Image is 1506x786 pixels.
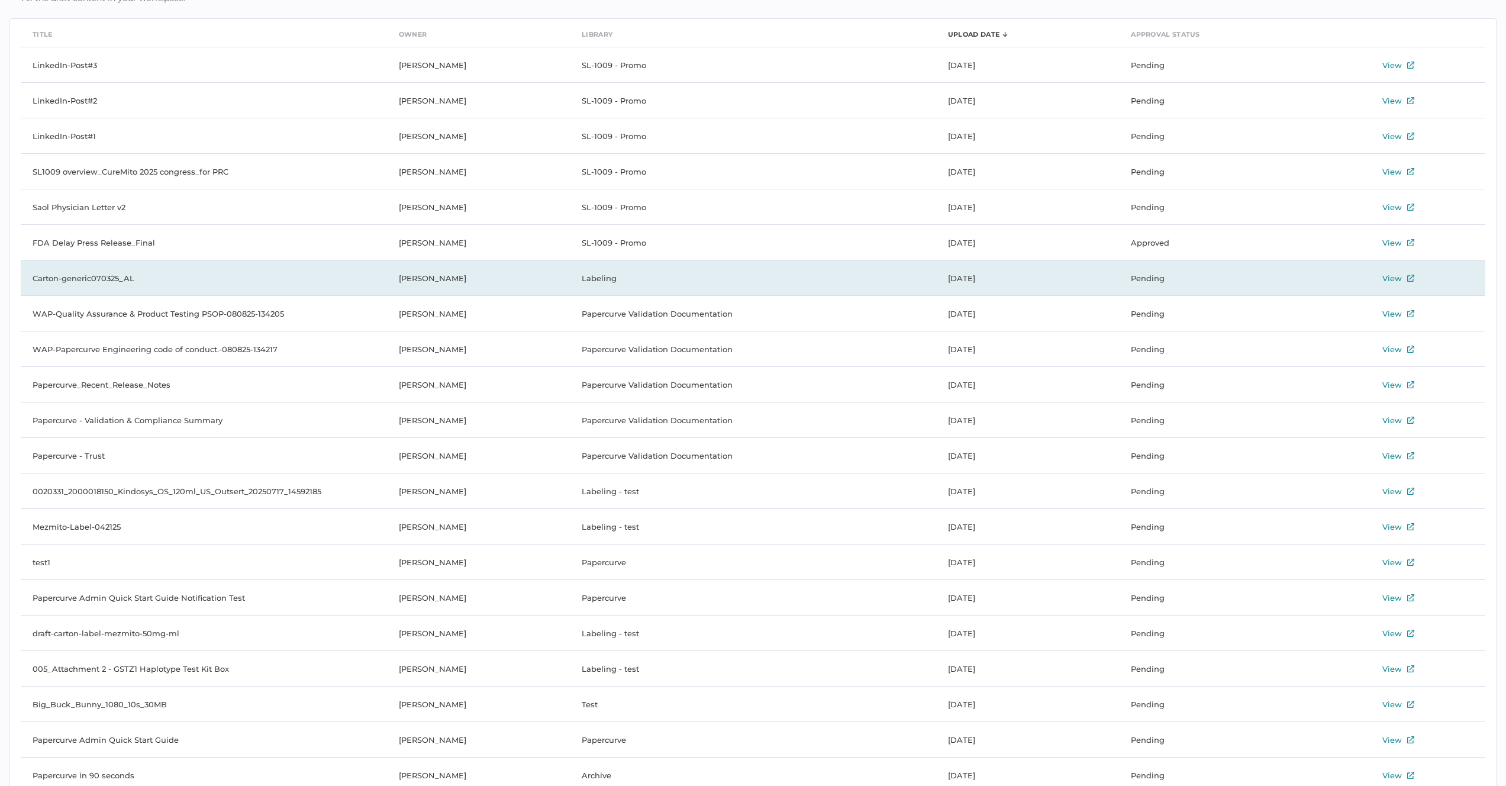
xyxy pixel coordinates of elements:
[387,651,570,687] td: [PERSON_NAME]
[387,47,570,83] td: [PERSON_NAME]
[387,545,570,580] td: [PERSON_NAME]
[387,402,570,438] td: [PERSON_NAME]
[21,509,387,545] td: Mezmito-Label-042125
[387,473,570,509] td: [PERSON_NAME]
[21,83,387,118] td: LinkedIn-Post#2
[936,367,1119,402] td: [DATE]
[1407,239,1414,246] img: external-link-icon.7ec190a1.svg
[1382,342,1402,356] div: View
[1407,97,1414,104] img: external-link-icon.7ec190a1.svg
[1382,662,1402,676] div: View
[936,687,1119,722] td: [DATE]
[936,296,1119,331] td: [DATE]
[387,722,570,758] td: [PERSON_NAME]
[21,154,387,189] td: SL1009 overview_CureMito 2025 congress_for PRC
[570,473,936,509] td: Labeling - test
[387,118,570,154] td: [PERSON_NAME]
[1407,772,1414,779] img: external-link-icon.7ec190a1.svg
[1119,225,1302,260] td: Approved
[1407,346,1414,353] img: external-link-icon.7ec190a1.svg
[21,402,387,438] td: Papercurve - Validation & Compliance Summary
[948,28,999,41] div: Upload Date
[387,616,570,651] td: [PERSON_NAME]
[570,118,936,154] td: SL-1009 - Promo
[1407,310,1414,317] img: external-link-icon.7ec190a1.svg
[1382,555,1402,569] div: View
[387,367,570,402] td: [PERSON_NAME]
[1407,630,1414,637] img: external-link-icon.7ec190a1.svg
[387,189,570,225] td: [PERSON_NAME]
[1119,545,1302,580] td: Pending
[936,118,1119,154] td: [DATE]
[570,545,936,580] td: Papercurve
[570,189,936,225] td: SL-1009 - Promo
[936,616,1119,651] td: [DATE]
[1131,28,1200,41] div: Approval Status
[1119,154,1302,189] td: Pending
[1382,591,1402,605] div: View
[1382,94,1402,108] div: View
[570,722,936,758] td: Papercurve
[21,580,387,616] td: Papercurve Admin Quick Start Guide Notification Test
[1119,402,1302,438] td: Pending
[1407,736,1414,743] img: external-link-icon.7ec190a1.svg
[21,473,387,509] td: 0020331_2000018150_Kindosys_OS_120ml_US_Outsert_20250717_14592185
[1407,168,1414,175] img: external-link-icon.7ec190a1.svg
[1382,236,1402,250] div: View
[570,580,936,616] td: Papercurve
[387,580,570,616] td: [PERSON_NAME]
[936,154,1119,189] td: [DATE]
[570,402,936,438] td: Papercurve Validation Documentation
[1119,580,1302,616] td: Pending
[21,118,387,154] td: LinkedIn-Post#1
[21,47,387,83] td: LinkedIn-Post#3
[1119,260,1302,296] td: Pending
[1119,722,1302,758] td: Pending
[387,154,570,189] td: [PERSON_NAME]
[936,402,1119,438] td: [DATE]
[1382,449,1402,463] div: View
[582,28,612,41] div: Library
[387,438,570,473] td: [PERSON_NAME]
[936,473,1119,509] td: [DATE]
[570,651,936,687] td: Labeling - test
[1119,687,1302,722] td: Pending
[21,545,387,580] td: test1
[936,509,1119,545] td: [DATE]
[1382,697,1402,711] div: View
[936,651,1119,687] td: [DATE]
[399,28,427,41] div: Owner
[1119,651,1302,687] td: Pending
[1119,118,1302,154] td: Pending
[21,296,387,331] td: WAP-Quality Assurance & Product Testing PSOP-080825-134205
[570,260,936,296] td: Labeling
[387,225,570,260] td: [PERSON_NAME]
[936,47,1119,83] td: [DATE]
[570,83,936,118] td: SL-1009 - Promo
[21,616,387,651] td: draft-carton-label-mezmito-50mg-ml
[21,438,387,473] td: Papercurve - Trust
[570,154,936,189] td: SL-1009 - Promo
[21,225,387,260] td: FDA Delay Press Release_Final
[1119,47,1302,83] td: Pending
[1382,378,1402,392] div: View
[1382,58,1402,72] div: View
[1382,165,1402,179] div: View
[570,296,936,331] td: Papercurve Validation Documentation
[936,331,1119,367] td: [DATE]
[1407,133,1414,140] img: external-link-icon.7ec190a1.svg
[1407,665,1414,672] img: external-link-icon.7ec190a1.svg
[1407,204,1414,211] img: external-link-icon.7ec190a1.svg
[570,687,936,722] td: Test
[33,28,53,41] div: Title
[1119,189,1302,225] td: Pending
[21,331,387,367] td: WAP-Papercurve Engineering code of conduct.-080825-134217
[1119,83,1302,118] td: Pending
[936,260,1119,296] td: [DATE]
[1119,331,1302,367] td: Pending
[570,509,936,545] td: Labeling - test
[21,722,387,758] td: Papercurve Admin Quick Start Guide
[570,331,936,367] td: Papercurve Validation Documentation
[21,687,387,722] td: Big_Buck_Bunny_1080_10s_30MB
[21,189,387,225] td: Saol Physician Letter v2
